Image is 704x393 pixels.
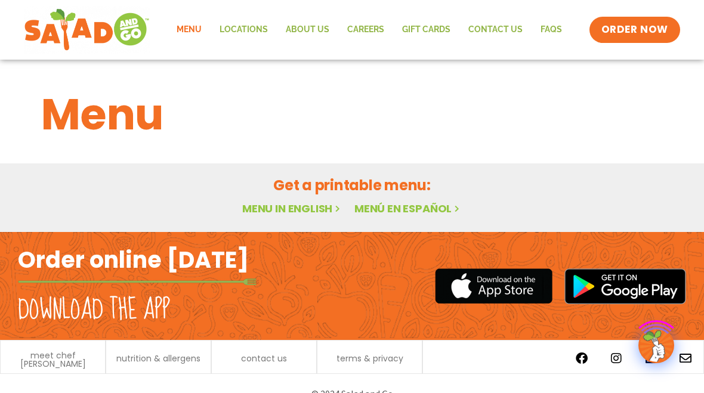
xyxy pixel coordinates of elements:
img: fork [18,278,257,285]
a: GIFT CARDS [393,16,459,44]
a: FAQs [532,16,571,44]
a: About Us [277,16,338,44]
h2: Order online [DATE] [18,245,249,274]
nav: Menu [168,16,571,44]
a: ORDER NOW [589,17,680,43]
a: terms & privacy [336,354,403,363]
h1: Menu [41,82,663,147]
a: contact us [241,354,287,363]
span: ORDER NOW [601,23,668,37]
a: meet chef [PERSON_NAME] [7,351,99,368]
img: google_play [564,268,686,304]
a: Locations [211,16,277,44]
a: Careers [338,16,393,44]
a: Contact Us [459,16,532,44]
a: Menu [168,16,211,44]
a: Menú en español [354,201,462,216]
h2: Get a printable menu: [41,175,663,196]
h2: Download the app [18,293,170,327]
a: Menu in English [242,201,342,216]
img: new-SAG-logo-768×292 [24,6,150,54]
img: appstore [435,267,552,305]
a: nutrition & allergens [116,354,200,363]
